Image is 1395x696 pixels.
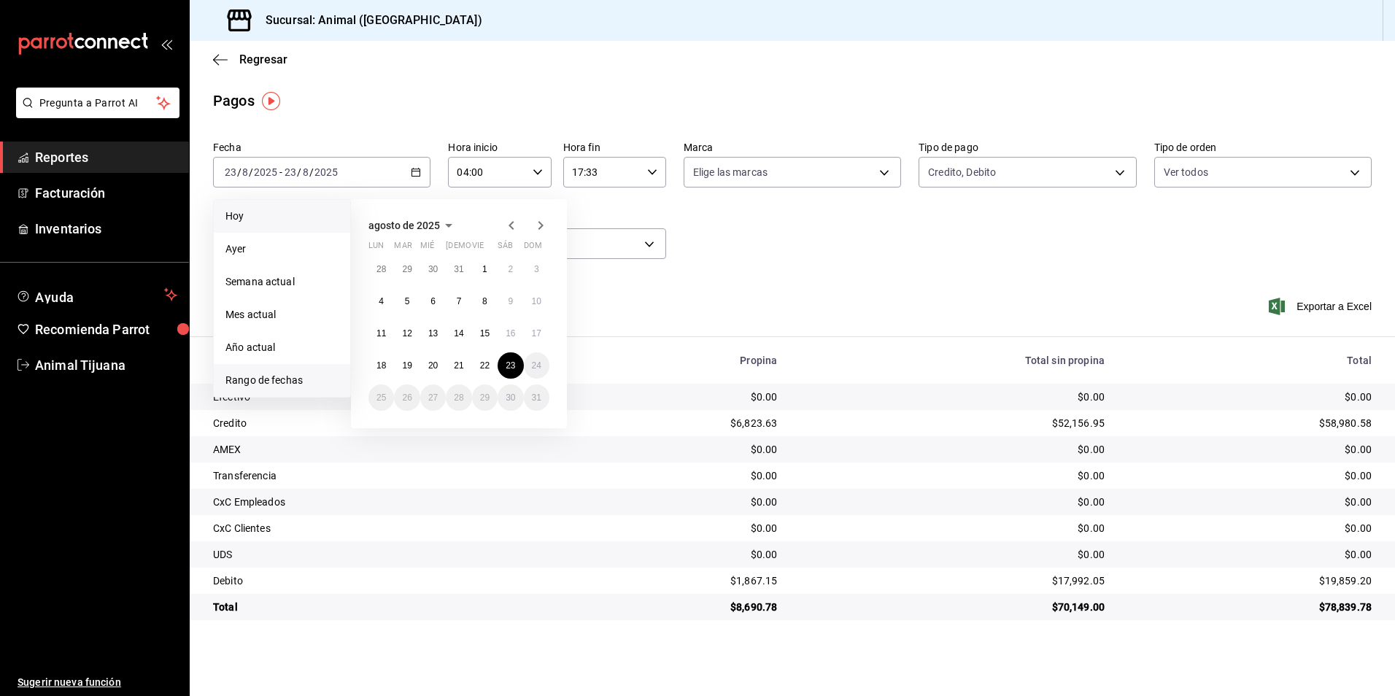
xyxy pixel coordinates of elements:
input: -- [241,166,249,178]
a: Pregunta a Parrot AI [10,106,179,121]
button: 30 de julio de 2025 [420,256,446,282]
button: Tooltip marker [262,92,280,110]
abbr: 27 de agosto de 2025 [428,393,438,403]
abbr: 13 de agosto de 2025 [428,328,438,339]
button: 14 de agosto de 2025 [446,320,471,347]
abbr: 15 de agosto de 2025 [480,328,490,339]
abbr: 30 de julio de 2025 [428,264,438,274]
abbr: 18 de agosto de 2025 [376,360,386,371]
button: 9 de agosto de 2025 [498,288,523,314]
button: 8 de agosto de 2025 [472,288,498,314]
abbr: 1 de agosto de 2025 [482,264,487,274]
span: Exportar a Excel [1272,298,1372,315]
button: 16 de agosto de 2025 [498,320,523,347]
input: ---- [253,166,278,178]
div: Transferencia [213,468,554,483]
span: / [249,166,253,178]
button: 18 de agosto de 2025 [368,352,394,379]
div: AMEX [213,442,554,457]
div: Total [213,600,554,614]
button: 28 de agosto de 2025 [446,384,471,411]
div: $0.00 [578,442,777,457]
label: Hora fin [563,142,666,152]
abbr: 31 de agosto de 2025 [532,393,541,403]
button: agosto de 2025 [368,217,457,234]
abbr: lunes [368,241,384,256]
div: $0.00 [578,390,777,404]
abbr: 14 de agosto de 2025 [454,328,463,339]
button: 2 de agosto de 2025 [498,256,523,282]
abbr: 25 de agosto de 2025 [376,393,386,403]
button: 28 de julio de 2025 [368,256,394,282]
label: Fecha [213,142,430,152]
span: Rango de fechas [225,373,339,388]
button: 31 de agosto de 2025 [524,384,549,411]
abbr: jueves [446,241,532,256]
button: 23 de agosto de 2025 [498,352,523,379]
button: 26 de agosto de 2025 [394,384,420,411]
button: 29 de julio de 2025 [394,256,420,282]
div: $17,992.05 [800,573,1105,588]
button: 11 de agosto de 2025 [368,320,394,347]
abbr: 24 de agosto de 2025 [532,360,541,371]
span: Año actual [225,340,339,355]
div: CxC Clientes [213,521,554,535]
button: 22 de agosto de 2025 [472,352,498,379]
abbr: 4 de agosto de 2025 [379,296,384,306]
abbr: 5 de agosto de 2025 [405,296,410,306]
span: Ayuda [35,286,158,303]
abbr: 31 de julio de 2025 [454,264,463,274]
input: -- [284,166,297,178]
span: Inventarios [35,219,177,239]
div: $0.00 [800,442,1105,457]
abbr: 20 de agosto de 2025 [428,360,438,371]
abbr: martes [394,241,411,256]
span: / [309,166,314,178]
div: Credito [213,416,554,430]
button: 24 de agosto de 2025 [524,352,549,379]
span: Ver todos [1164,165,1208,179]
div: $0.00 [800,547,1105,562]
div: $19,859.20 [1128,573,1372,588]
div: $0.00 [578,495,777,509]
div: $78,839.78 [1128,600,1372,614]
button: 29 de agosto de 2025 [472,384,498,411]
div: $1,867.15 [578,573,777,588]
button: 13 de agosto de 2025 [420,320,446,347]
div: Total sin propina [800,355,1105,366]
button: Regresar [213,53,287,66]
button: 20 de agosto de 2025 [420,352,446,379]
span: Credito, Debito [928,165,996,179]
span: Recomienda Parrot [35,320,177,339]
span: - [279,166,282,178]
button: 17 de agosto de 2025 [524,320,549,347]
abbr: 29 de agosto de 2025 [480,393,490,403]
abbr: 29 de julio de 2025 [402,264,411,274]
div: $0.00 [1128,390,1372,404]
abbr: 2 de agosto de 2025 [508,264,513,274]
abbr: 17 de agosto de 2025 [532,328,541,339]
abbr: 28 de agosto de 2025 [454,393,463,403]
abbr: 21 de agosto de 2025 [454,360,463,371]
abbr: 28 de julio de 2025 [376,264,386,274]
input: -- [302,166,309,178]
abbr: 3 de agosto de 2025 [534,264,539,274]
abbr: miércoles [420,241,434,256]
abbr: 30 de agosto de 2025 [506,393,515,403]
button: open_drawer_menu [161,38,172,50]
label: Tipo de pago [919,142,1136,152]
div: $0.00 [1128,442,1372,457]
abbr: viernes [472,241,484,256]
button: 1 de agosto de 2025 [472,256,498,282]
label: Hora inicio [448,142,551,152]
div: $0.00 [800,468,1105,483]
abbr: 16 de agosto de 2025 [506,328,515,339]
button: 25 de agosto de 2025 [368,384,394,411]
div: $0.00 [578,468,777,483]
button: 10 de agosto de 2025 [524,288,549,314]
div: $0.00 [800,495,1105,509]
span: Hoy [225,209,339,224]
div: $70,149.00 [800,600,1105,614]
span: agosto de 2025 [368,220,440,231]
span: Ayer [225,241,339,257]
